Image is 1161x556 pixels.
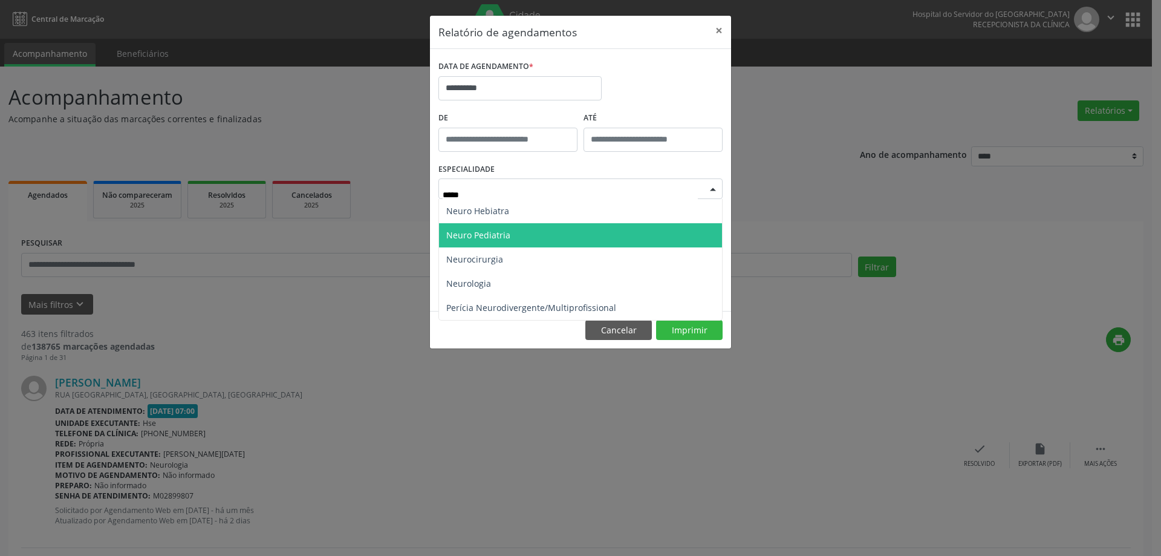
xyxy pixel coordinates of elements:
[438,109,577,128] label: De
[446,253,503,265] span: Neurocirurgia
[446,278,491,289] span: Neurologia
[438,160,495,179] label: ESPECIALIDADE
[585,320,652,341] button: Cancelar
[446,205,509,217] span: Neuro Hebiatra
[446,302,616,313] span: Perícia Neurodivergente/Multiprofissional
[707,16,731,45] button: Close
[446,229,510,241] span: Neuro Pediatria
[438,24,577,40] h5: Relatório de agendamentos
[656,320,723,341] button: Imprimir
[438,57,533,76] label: DATA DE AGENDAMENTO
[584,109,723,128] label: ATÉ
